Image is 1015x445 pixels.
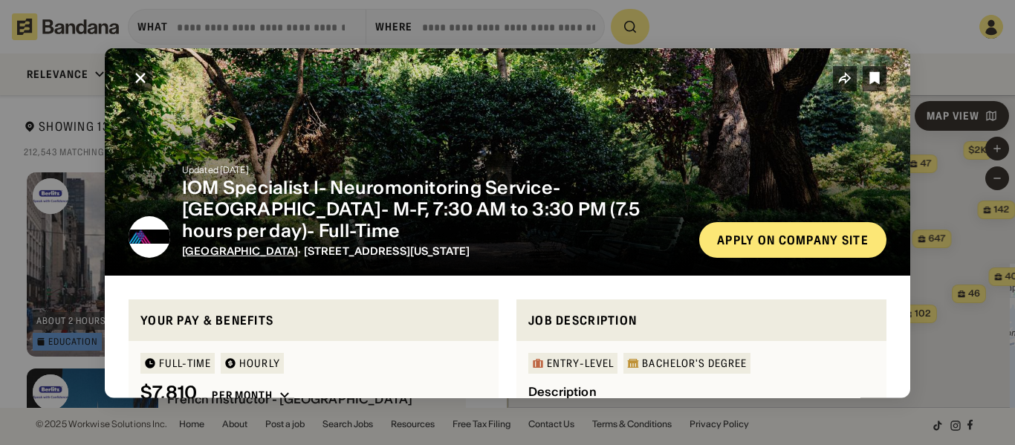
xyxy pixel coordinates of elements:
div: Bachelor's Degree [642,358,747,368]
img: Mount Sinai logo [129,215,170,257]
div: HOURLY [239,358,280,368]
div: $ 7,810 [140,383,197,404]
div: Description [528,384,597,399]
div: · [STREET_ADDRESS][US_STATE] [182,244,687,257]
div: Your pay & benefits [140,311,487,329]
div: Per month [212,389,273,402]
a: [GEOGRAPHIC_DATA] [182,244,298,257]
a: Apply on company site [699,221,886,257]
div: Updated [DATE] [182,166,687,175]
div: IOM Specialist I- Neuromonitoring Service- [GEOGRAPHIC_DATA]- M-F, 7:30 AM to 3:30 PM (7.5 hours ... [182,178,687,241]
div: Apply on company site [717,233,869,245]
div: Entry-Level [547,358,614,368]
div: Full-time [159,358,211,368]
div: Job Description [528,311,875,329]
